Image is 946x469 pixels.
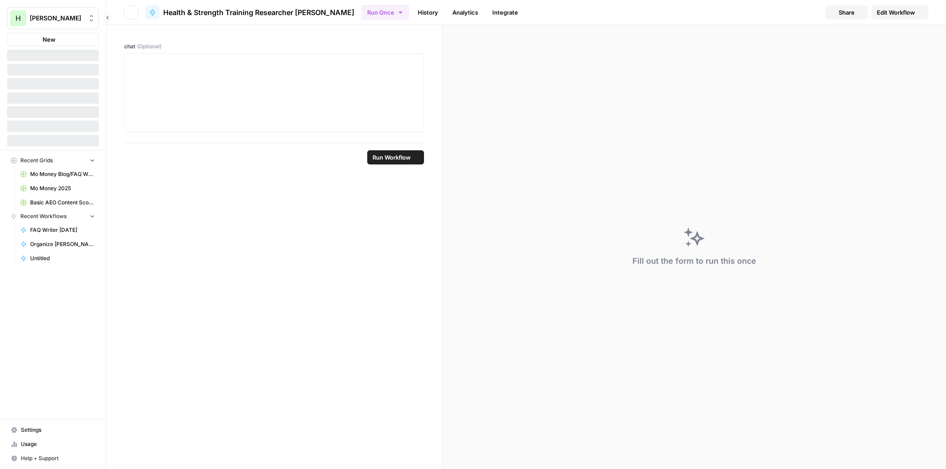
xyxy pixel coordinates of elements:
span: Share [839,8,855,17]
button: Recent Workflows [7,210,99,223]
a: Mo Money 2025 [16,181,99,195]
a: Settings [7,423,99,437]
button: Share [825,5,868,20]
span: Recent Workflows [20,212,67,220]
span: Run Workflow [373,153,411,162]
span: [PERSON_NAME] [30,14,83,23]
span: Settings [21,426,95,434]
span: Health & Strength Training Researcher [PERSON_NAME] [163,7,354,18]
button: Run Once [361,5,409,20]
span: New [43,35,55,44]
button: Recent Grids [7,154,99,167]
a: FAQ Writer [DATE] [16,223,99,237]
a: Untitled [16,251,99,266]
span: Untitled [30,254,95,262]
a: Basic AEO Content Scorecard with Improvement Report Grid [16,195,99,210]
a: Health & Strength Training Researcher [PERSON_NAME] [145,5,354,20]
a: Integrate [487,5,523,20]
span: Edit Workflow [877,8,915,17]
button: New [7,33,99,46]
a: Mo Money Blog/FAQ Writer [16,167,99,181]
a: Organize [PERSON_NAME] [16,237,99,251]
a: Edit Workflow [871,5,928,20]
a: History [412,5,444,20]
span: Basic AEO Content Scorecard with Improvement Report Grid [30,199,95,207]
div: Fill out the form to run this once [632,255,756,267]
span: Help + Support [21,454,95,462]
button: Help + Support [7,451,99,465]
a: Usage [7,437,99,451]
span: Mo Money 2025 [30,184,95,192]
span: Usage [21,440,95,448]
span: Mo Money Blog/FAQ Writer [30,170,95,178]
span: H [16,13,21,23]
button: Workspace: Hasbrook [7,7,99,29]
label: chat [124,43,424,51]
span: (Optional) [137,43,161,51]
span: FAQ Writer [DATE] [30,226,95,234]
span: Recent Grids [20,156,53,164]
a: Analytics [447,5,483,20]
span: Organize [PERSON_NAME] [30,240,95,248]
button: Run Workflow [367,150,424,164]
